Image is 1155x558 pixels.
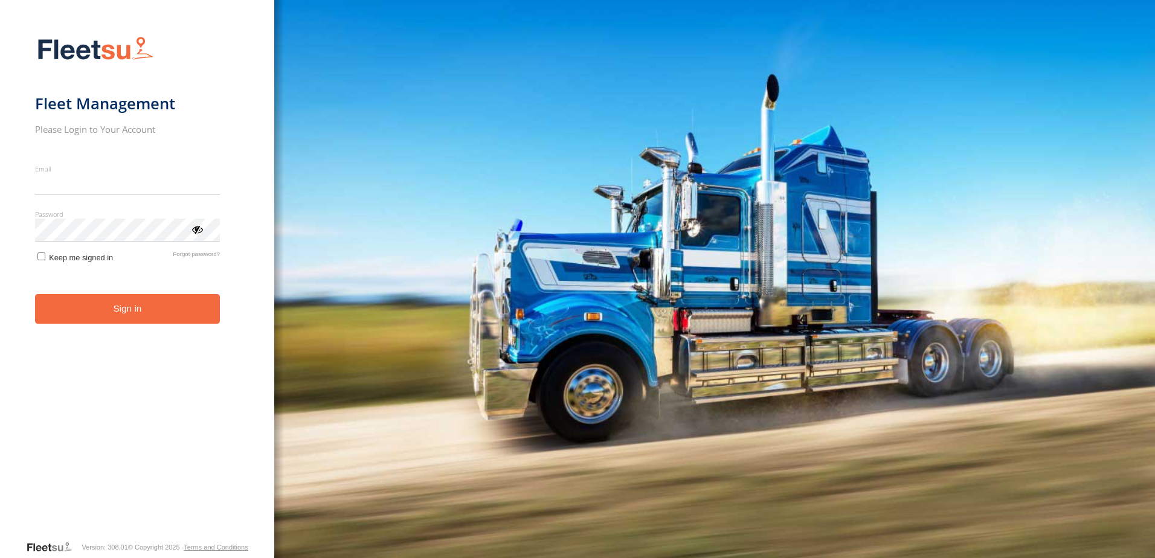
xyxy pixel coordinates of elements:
[184,544,248,551] a: Terms and Conditions
[35,294,220,324] button: Sign in
[35,164,220,173] label: Email
[128,544,248,551] div: © Copyright 2025 -
[26,541,82,553] a: Visit our Website
[35,94,220,114] h1: Fleet Management
[35,34,156,65] img: Fleetsu
[37,252,45,260] input: Keep me signed in
[173,251,220,262] a: Forgot password?
[35,210,220,219] label: Password
[82,544,127,551] div: Version: 308.01
[49,253,113,262] span: Keep me signed in
[191,223,203,235] div: ViewPassword
[35,29,240,540] form: main
[35,123,220,135] h2: Please Login to Your Account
